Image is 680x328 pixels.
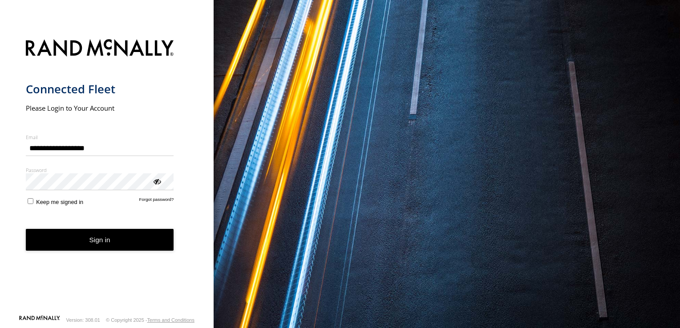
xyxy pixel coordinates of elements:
[26,167,174,173] label: Password
[147,317,194,323] a: Terms and Conditions
[152,176,161,185] div: ViewPassword
[26,82,174,96] h1: Connected Fleet
[28,198,33,204] input: Keep me signed in
[66,317,100,323] div: Version: 308.01
[106,317,194,323] div: © Copyright 2025 -
[19,316,60,324] a: Visit our Website
[26,104,174,112] h2: Please Login to Your Account
[36,199,83,205] span: Keep me signed in
[26,134,174,140] label: Email
[139,197,174,205] a: Forgot password?
[26,34,188,315] form: main
[26,229,174,251] button: Sign in
[26,37,174,60] img: Rand McNally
